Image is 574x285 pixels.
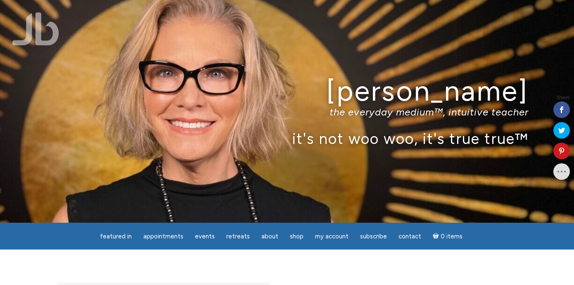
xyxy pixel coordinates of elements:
img: Jamie Butler. The Everyday Medium [12,12,59,45]
a: Appointments [138,228,188,245]
a: Cart0 items [428,228,467,245]
a: Events [190,228,220,245]
span: Events [195,233,215,240]
h1: [PERSON_NAME] [45,75,529,106]
span: Appointments [143,233,183,240]
i: Cart [433,233,441,240]
span: My Account [315,233,349,240]
span: 0 items [441,233,463,240]
span: About [261,233,278,240]
a: Shop [285,228,308,245]
a: About [256,228,283,245]
span: Shares [557,96,570,100]
a: Retreats [221,228,255,245]
p: it's not woo woo, it's true true™ [45,130,529,147]
span: featured in [100,233,132,240]
span: Shop [290,233,304,240]
span: Subscribe [360,233,387,240]
a: Subscribe [355,228,392,245]
p: the everyday medium™, intuitive teacher [45,106,529,118]
a: My Account [310,228,353,245]
a: Contact [394,228,426,245]
a: featured in [95,228,137,245]
span: Retreats [226,233,250,240]
span: Contact [398,233,421,240]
